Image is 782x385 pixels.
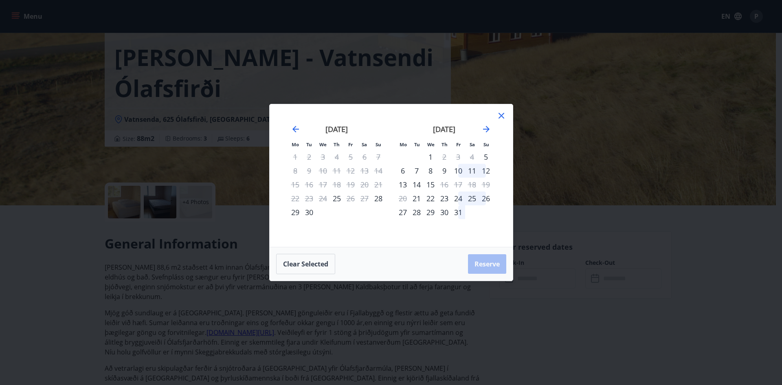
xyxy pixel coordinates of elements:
td: Not available. Saturday, October 4, 2025 [465,150,479,164]
td: Choose Sunday, October 12, 2025 as your check-in date. It’s available. [479,164,493,178]
td: Not available. Sunday, September 14, 2025 [371,164,385,178]
small: Mo [292,141,299,147]
td: Not available. Monday, September 22, 2025 [288,191,302,205]
td: Not available. Wednesday, September 17, 2025 [316,178,330,191]
div: Only check in available [371,191,385,205]
td: Not available. Tuesday, September 16, 2025 [302,178,316,191]
div: 12 [479,164,493,178]
small: Tu [414,141,420,147]
td: Not available. Wednesday, September 10, 2025 [316,164,330,178]
div: Only check in available [479,150,493,164]
div: Only check in available [330,191,344,205]
td: Not available. Thursday, September 18, 2025 [330,178,344,191]
td: Choose Sunday, October 26, 2025 as your check-in date. It’s available. [479,191,493,205]
div: 9 [437,164,451,178]
td: Choose Thursday, September 25, 2025 as your check-in date. It’s available. [330,191,344,205]
div: Move forward to switch to the next month. [481,124,491,134]
strong: [DATE] [325,124,348,134]
td: Not available. Friday, September 19, 2025 [344,178,358,191]
td: Choose Tuesday, September 30, 2025 as your check-in date. It’s available. [302,205,316,219]
td: Choose Sunday, September 28, 2025 as your check-in date. It’s available. [371,191,385,205]
td: Choose Monday, October 13, 2025 as your check-in date. It’s available. [396,178,410,191]
td: Not available. Thursday, September 11, 2025 [330,164,344,178]
td: Not available. Tuesday, September 9, 2025 [302,164,316,178]
small: We [427,141,435,147]
td: Choose Monday, October 27, 2025 as your check-in date. It’s available. [396,205,410,219]
div: 13 [396,178,410,191]
button: Clear selected [276,254,335,274]
small: Fr [348,141,353,147]
td: Not available. Sunday, September 7, 2025 [371,150,385,164]
td: Choose Saturday, October 11, 2025 as your check-in date. It’s available. [465,164,479,178]
td: Not available. Wednesday, September 3, 2025 [316,150,330,164]
div: 10 [451,164,465,178]
div: Move backward to switch to the previous month. [291,124,301,134]
td: Not available. Saturday, October 18, 2025 [465,178,479,191]
div: 22 [424,191,437,205]
td: Choose Wednesday, October 8, 2025 as your check-in date. It’s available. [424,164,437,178]
td: Choose Friday, October 31, 2025 as your check-in date. It’s available. [451,205,465,219]
td: Choose Tuesday, October 14, 2025 as your check-in date. It’s available. [410,178,424,191]
td: Choose Wednesday, October 15, 2025 as your check-in date. It’s available. [424,178,437,191]
td: Choose Wednesday, October 29, 2025 as your check-in date. It’s available. [424,205,437,219]
small: Mo [400,141,407,147]
td: Not available. Tuesday, September 23, 2025 [302,191,316,205]
div: Only check in available [410,191,424,205]
td: Choose Monday, October 6, 2025 as your check-in date. It’s available. [396,164,410,178]
td: Not available. Tuesday, September 2, 2025 [302,150,316,164]
small: Th [334,141,340,147]
div: 30 [437,205,451,219]
div: Only check out available [344,191,358,205]
div: 27 [396,205,410,219]
div: 14 [410,178,424,191]
div: 6 [396,164,410,178]
strong: [DATE] [433,124,455,134]
td: Not available. Friday, October 17, 2025 [451,178,465,191]
td: Not available. Monday, September 1, 2025 [288,150,302,164]
small: Th [442,141,448,147]
small: Sa [362,141,367,147]
td: Choose Wednesday, October 1, 2025 as your check-in date. It’s available. [424,150,437,164]
td: Not available. Sunday, October 19, 2025 [479,178,493,191]
td: Not available. Thursday, October 16, 2025 [437,178,451,191]
td: Choose Sunday, October 5, 2025 as your check-in date. It’s available. [479,150,493,164]
td: Choose Tuesday, October 21, 2025 as your check-in date. It’s available. [410,191,424,205]
div: 1 [424,150,437,164]
div: 25 [465,191,479,205]
td: Choose Friday, October 10, 2025 as your check-in date. It’s available. [451,164,465,178]
div: 29 [288,205,302,219]
small: We [319,141,327,147]
td: Not available. Friday, September 26, 2025 [344,191,358,205]
div: 15 [424,178,437,191]
div: 8 [424,164,437,178]
small: Su [376,141,381,147]
td: Not available. Monday, September 8, 2025 [288,164,302,178]
td: Choose Tuesday, October 7, 2025 as your check-in date. It’s available. [410,164,424,178]
small: Sa [470,141,475,147]
td: Not available. Friday, September 12, 2025 [344,164,358,178]
div: 24 [451,191,465,205]
div: 29 [424,205,437,219]
td: Choose Thursday, October 30, 2025 as your check-in date. It’s available. [437,205,451,219]
div: 7 [410,164,424,178]
td: Not available. Thursday, September 4, 2025 [330,150,344,164]
td: Choose Monday, September 29, 2025 as your check-in date. It’s available. [288,205,302,219]
td: Choose Thursday, October 23, 2025 as your check-in date. It’s available. [437,191,451,205]
div: 23 [437,191,451,205]
div: 30 [302,205,316,219]
td: Choose Saturday, October 25, 2025 as your check-in date. It’s available. [465,191,479,205]
small: Su [483,141,489,147]
td: Not available. Saturday, September 6, 2025 [358,150,371,164]
td: Not available. Saturday, September 27, 2025 [358,191,371,205]
td: Not available. Friday, October 3, 2025 [451,150,465,164]
td: Not available. Saturday, September 13, 2025 [358,164,371,178]
td: Not available. Saturday, September 20, 2025 [358,178,371,191]
div: Only check out available [437,178,451,191]
small: Fr [456,141,461,147]
td: Choose Friday, October 24, 2025 as your check-in date. It’s available. [451,191,465,205]
td: Choose Thursday, October 9, 2025 as your check-in date. It’s available. [437,164,451,178]
td: Not available. Thursday, October 2, 2025 [437,150,451,164]
td: Choose Wednesday, October 22, 2025 as your check-in date. It’s available. [424,191,437,205]
td: Not available. Wednesday, September 24, 2025 [316,191,330,205]
div: 26 [479,191,493,205]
